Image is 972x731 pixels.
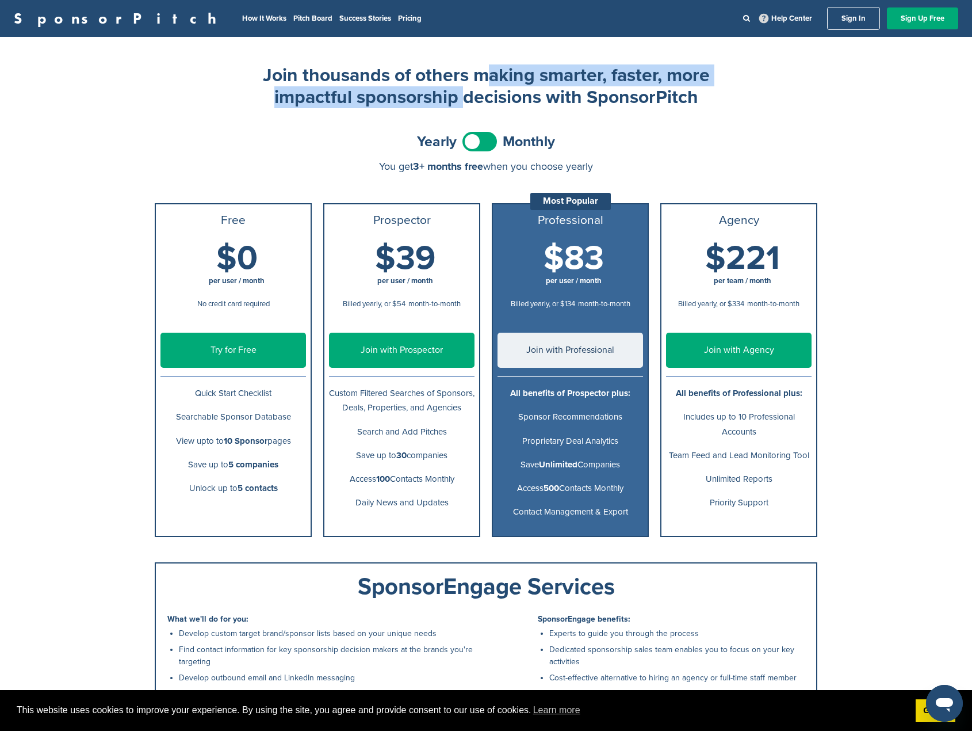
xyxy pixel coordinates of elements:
b: All benefits of Prospector plus: [510,388,630,398]
b: 10 Sponsor [224,436,267,446]
a: Help Center [757,12,814,25]
p: Save up to companies [329,448,474,463]
p: Access Contacts Monthly [498,481,643,496]
span: Monthly [503,135,555,149]
p: Team Feed and Lead Monitoring Tool [666,448,812,463]
p: Sponsor Recommendations [498,410,643,424]
span: $221 [705,238,780,279]
a: Sign In [827,7,880,30]
p: Daily News and Updates [329,496,474,510]
b: 30 [396,450,407,460]
span: Billed yearly, or $334 [678,299,744,309]
span: This website uses cookies to improve your experience. By using the site, you agree and provide co... [17,702,906,719]
span: Billed yearly, or $54 [343,299,405,309]
b: 100 [376,474,390,484]
a: How It Works [242,14,286,23]
p: Unlock up to [160,481,306,496]
span: $83 [544,238,604,279]
p: Save Companies [498,458,643,472]
p: Searchable Sponsor Database [160,410,306,424]
div: SponsorEngage Services [167,575,805,598]
a: Join with Agency [666,333,812,368]
p: Includes up to 10 Professional Accounts [666,410,812,439]
li: Find contact information for key sponsorship decision makers at the brands you're targeting [179,644,480,668]
h3: Agency [666,214,812,227]
b: SponsorEngage benefits: [538,614,630,624]
a: Sign Up Free [887,7,958,29]
a: learn more about cookies [531,702,582,719]
p: View upto to pages [160,434,306,448]
a: Try for Free [160,333,306,368]
span: Billed yearly, or $134 [511,299,575,309]
span: No credit card required [197,299,270,309]
span: 3+ months free [413,160,483,173]
a: Pitch Board [293,14,332,23]
li: Dedicated sponsorship sales team enables you to focus on your key activities [549,644,805,668]
span: per user / month [209,276,265,285]
span: per user / month [546,276,602,285]
div: Most Popular [530,193,611,210]
span: per team / month [714,276,771,285]
iframe: Button to launch messaging window [926,685,963,722]
span: $0 [216,238,258,279]
h3: Free [160,214,306,227]
p: Quick Start Checklist [160,386,306,401]
li: Experts to guide you through the process [549,627,805,639]
a: dismiss cookie message [916,699,955,722]
p: Contact Management & Export [498,505,643,519]
li: Develop custom target brand/sponsor lists based on your unique needs [179,627,480,639]
a: Pricing [398,14,422,23]
h2: Join thousands of others making smarter, faster, more impactful sponsorship decisions with Sponso... [256,64,716,109]
a: Join with Professional [498,333,643,368]
span: month-to-month [408,299,461,309]
li: Assist with creating pitch decks, pricing, and agreements [179,688,480,700]
li: Cost-effective alternative to hiring an agency or full-time staff member [549,672,805,684]
a: Success Stories [339,14,391,23]
a: SponsorPitch [14,11,224,26]
a: Join with Prospector [329,333,474,368]
p: Unlimited Reports [666,472,812,486]
p: Save up to [160,458,306,472]
p: Proprietary Deal Analytics [498,434,643,448]
li: Develop outbound email and LinkedIn messaging [179,672,480,684]
p: Access Contacts Monthly [329,472,474,486]
span: Yearly [417,135,457,149]
b: Unlimited [539,459,577,470]
p: Priority Support [666,496,812,510]
h3: Prospector [329,214,474,227]
span: month-to-month [747,299,799,309]
b: 5 companies [228,459,278,470]
h3: Professional [498,214,643,227]
span: $39 [375,238,435,279]
span: month-to-month [578,299,630,309]
b: What we'll do for you: [167,614,248,624]
div: You get when you choose yearly [155,161,817,172]
p: Custom Filtered Searches of Sponsors, Deals, Properties, and Agencies [329,386,474,415]
b: All benefits of Professional plus: [676,388,802,398]
p: Search and Add Pitches [329,425,474,439]
span: per user / month [377,276,433,285]
b: 5 contacts [238,483,278,493]
b: 500 [544,483,559,493]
